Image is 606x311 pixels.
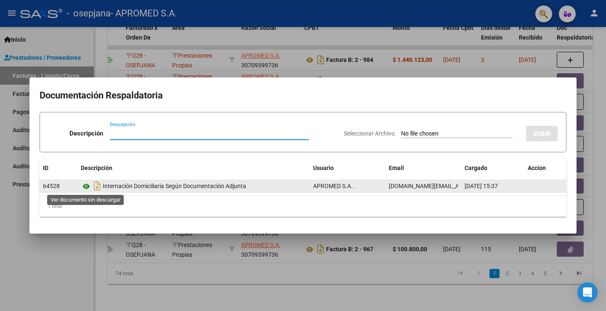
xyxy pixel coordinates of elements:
[526,126,558,141] button: SUBIR
[385,159,461,177] datatable-header-cell: Email
[344,130,395,137] span: Seleccionar Archivo
[43,183,60,189] span: 64528
[43,165,48,171] span: ID
[465,165,487,171] span: Cargado
[313,183,356,189] span: APROMED S.A. .
[577,282,598,303] div: Open Intercom Messenger
[40,88,566,104] h2: Documentación Respaldatoria
[92,179,103,193] i: Descargar documento
[81,165,112,171] span: Descripción
[310,159,385,177] datatable-header-cell: Usuario
[524,159,566,177] datatable-header-cell: Accion
[461,159,524,177] datatable-header-cell: Cargado
[40,159,77,177] datatable-header-cell: ID
[81,179,306,193] div: Internación Domiciliaria Según Documentación Adjunta
[69,129,103,138] p: Descripción
[389,165,404,171] span: Email
[465,183,498,189] span: [DATE] 15:37
[389,183,527,189] span: [DOMAIN_NAME][EMAIL_ADDRESS][DOMAIN_NAME]
[77,159,310,177] datatable-header-cell: Descripción
[528,165,546,171] span: Accion
[313,165,334,171] span: Usuario
[40,196,566,217] div: 1 total
[533,130,551,138] span: SUBIR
